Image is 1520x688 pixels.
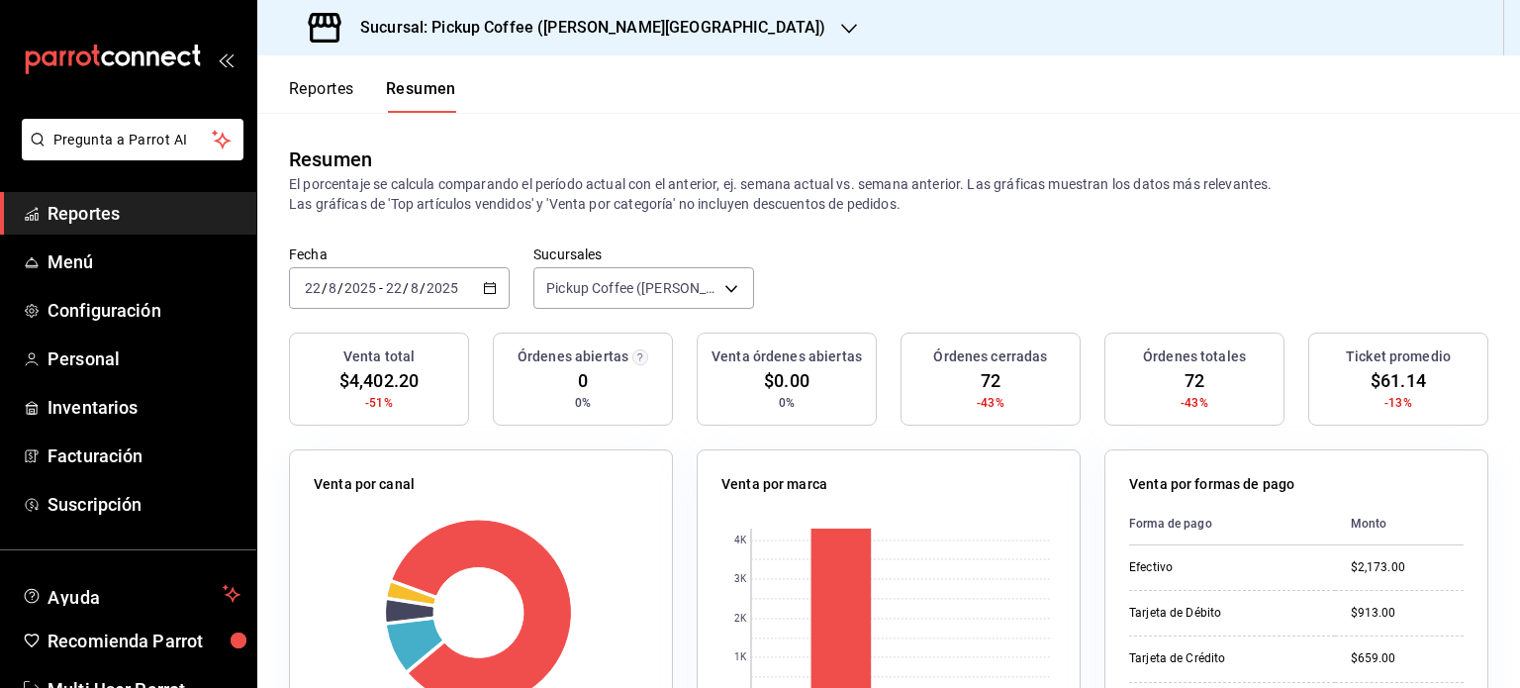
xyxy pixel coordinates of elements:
[304,280,322,296] input: --
[518,346,628,367] h3: Órdenes abiertas
[47,491,240,518] span: Suscripción
[337,280,343,296] span: /
[289,174,1488,214] p: El porcentaje se calcula comparando el período actual con el anterior, ej. semana actual vs. sema...
[47,345,240,372] span: Personal
[47,200,240,227] span: Reportes
[289,247,510,261] label: Fecha
[218,51,234,67] button: open_drawer_menu
[47,628,240,654] span: Recomienda Parrot
[343,280,377,296] input: ----
[1181,394,1208,412] span: -43%
[385,280,403,296] input: --
[721,474,827,495] p: Venta por marca
[764,367,809,394] span: $0.00
[343,346,415,367] h3: Venta total
[712,346,862,367] h3: Venta órdenes abiertas
[53,130,213,150] span: Pregunta a Parrot AI
[47,297,240,324] span: Configuración
[365,394,393,412] span: -51%
[1351,650,1464,667] div: $659.00
[289,145,372,174] div: Resumen
[47,582,215,606] span: Ayuda
[1384,394,1412,412] span: -13%
[289,79,354,113] button: Reportes
[1351,605,1464,622] div: $913.00
[1351,559,1464,576] div: $2,173.00
[578,367,588,394] span: 0
[322,280,328,296] span: /
[47,442,240,469] span: Facturación
[981,367,1000,394] span: 72
[1185,367,1204,394] span: 72
[339,367,419,394] span: $4,402.20
[14,144,243,164] a: Pregunta a Parrot AI
[1129,559,1319,576] div: Efectivo
[47,248,240,275] span: Menú
[1129,503,1335,545] th: Forma de pago
[1335,503,1464,545] th: Monto
[410,280,420,296] input: --
[546,278,717,298] span: Pickup Coffee ([PERSON_NAME][GEOGRAPHIC_DATA])
[22,119,243,160] button: Pregunta a Parrot AI
[734,574,747,585] text: 3K
[734,652,747,663] text: 1K
[1143,346,1246,367] h3: Órdenes totales
[734,614,747,625] text: 2K
[328,280,337,296] input: --
[1129,605,1319,622] div: Tarjeta de Débito
[1129,474,1294,495] p: Venta por formas de pago
[933,346,1047,367] h3: Órdenes cerradas
[1371,367,1426,394] span: $61.14
[779,394,795,412] span: 0%
[403,280,409,296] span: /
[533,247,754,261] label: Sucursales
[386,79,456,113] button: Resumen
[420,280,426,296] span: /
[977,394,1004,412] span: -43%
[314,474,415,495] p: Venta por canal
[1346,346,1451,367] h3: Ticket promedio
[379,280,383,296] span: -
[1129,650,1319,667] div: Tarjeta de Crédito
[47,394,240,421] span: Inventarios
[344,16,825,40] h3: Sucursal: Pickup Coffee ([PERSON_NAME][GEOGRAPHIC_DATA])
[575,394,591,412] span: 0%
[734,536,747,546] text: 4K
[426,280,459,296] input: ----
[289,79,456,113] div: navigation tabs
